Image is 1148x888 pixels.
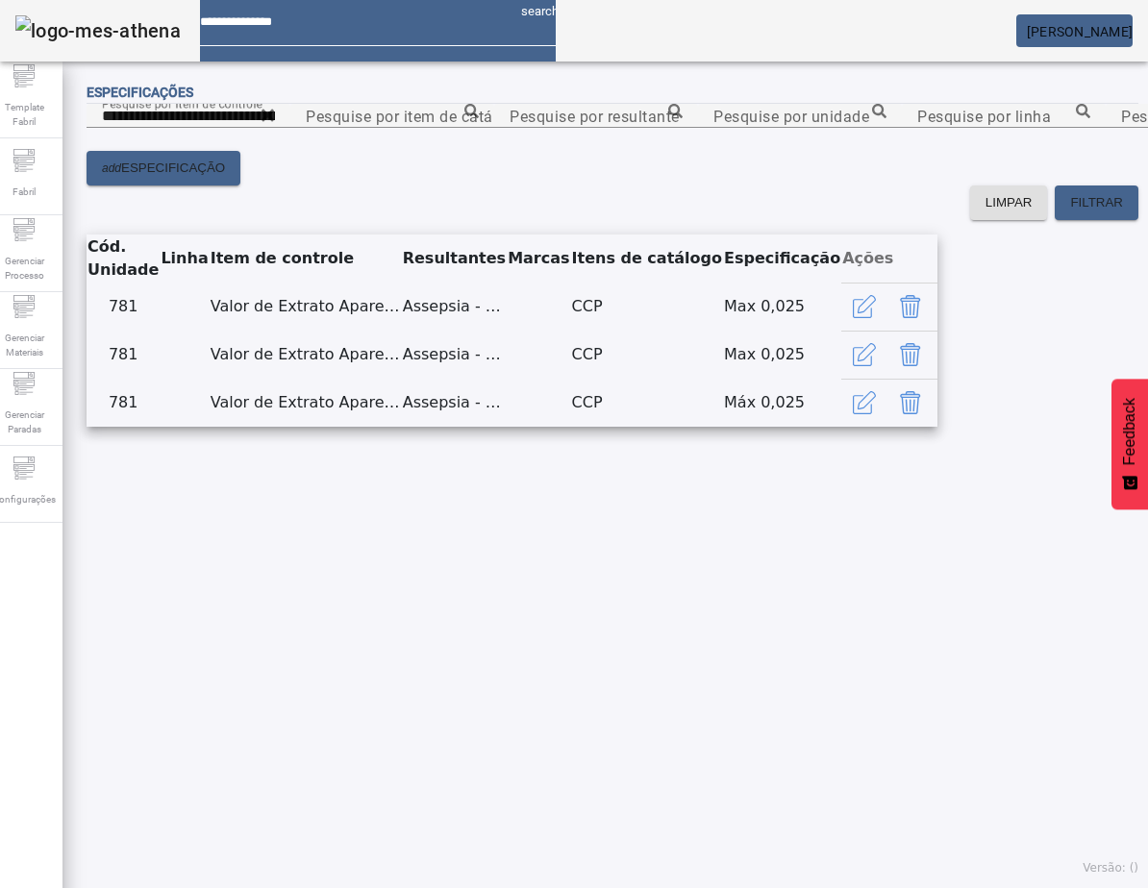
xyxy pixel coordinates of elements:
[1121,398,1138,465] span: Feedback
[306,107,525,125] mat-label: Pesquise por item de catálogo
[723,379,841,427] td: Máx 0,025
[402,331,507,379] td: Assepsia - Periodica
[713,105,886,128] input: Number
[210,283,402,331] td: Valor de Extrato Aparente - Ultima Agua de Enxague - ADP
[121,159,225,178] span: ESPECIFICAÇÃO
[841,234,937,283] th: Ações
[970,185,1048,220] button: LIMPAR
[986,193,1033,212] span: LIMPAR
[723,234,841,283] th: Especificação
[87,234,160,283] th: Cód. Unidade
[87,151,240,185] button: addESPECIFICAÇÃO
[87,85,193,100] span: Especificações
[571,331,723,379] td: CCP
[1070,193,1123,212] span: FILTRAR
[723,283,841,331] td: Max 0,025
[571,234,723,283] th: Itens de catálogo
[713,107,869,125] mat-label: Pesquise por unidade
[510,105,683,128] input: Number
[510,107,680,125] mat-label: Pesquise por resultante
[723,331,841,379] td: Max 0,025
[87,331,160,379] td: 781
[402,283,507,331] td: Assepsia - Clorado
[887,380,934,426] button: Delete
[402,379,507,427] td: Assepsia - Rotina
[102,96,262,110] mat-label: Pesquise por item de controle
[507,234,570,283] th: Marcas
[160,234,209,283] th: Linha
[87,283,160,331] td: 781
[102,105,275,128] input: Number
[87,379,160,427] td: 781
[402,234,507,283] th: Resultantes
[15,15,181,46] img: logo-mes-athena
[917,105,1090,128] input: Number
[917,107,1051,125] mat-label: Pesquise por linha
[7,179,41,205] span: Fabril
[210,379,402,427] td: Valor de Extrato Aparente - Ultima Agua de Enxague - ADP
[210,234,402,283] th: Item de controle
[1083,861,1138,875] span: Versão: ()
[571,283,723,331] td: CCP
[1027,24,1133,39] span: [PERSON_NAME]
[887,284,934,330] button: Delete
[210,331,402,379] td: Valor de Extrato Aparente - Ultima Agua de Enxague - ADP
[306,105,479,128] input: Number
[1111,379,1148,509] button: Feedback - Mostrar pesquisa
[887,332,934,378] button: Delete
[1055,185,1138,220] button: FILTRAR
[571,379,723,427] td: CCP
